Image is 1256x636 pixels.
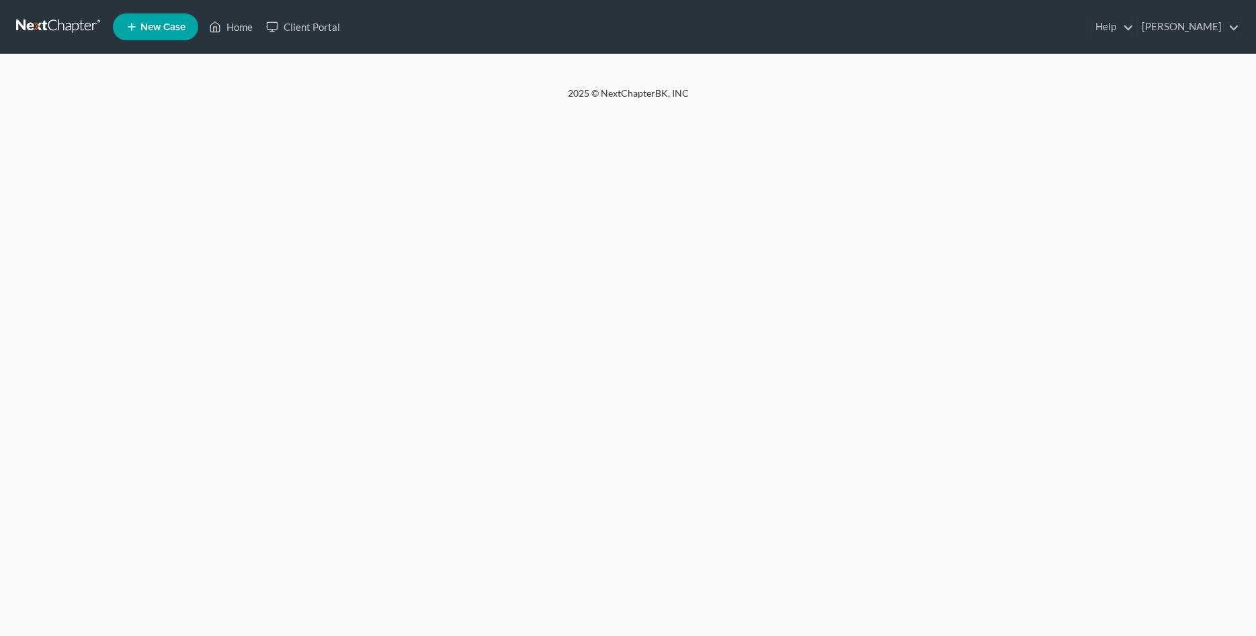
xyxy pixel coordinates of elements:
[1089,15,1134,39] a: Help
[1135,15,1239,39] a: [PERSON_NAME]
[245,87,1011,111] div: 2025 © NextChapterBK, INC
[202,15,259,39] a: Home
[113,13,198,40] new-legal-case-button: New Case
[259,15,347,39] a: Client Portal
